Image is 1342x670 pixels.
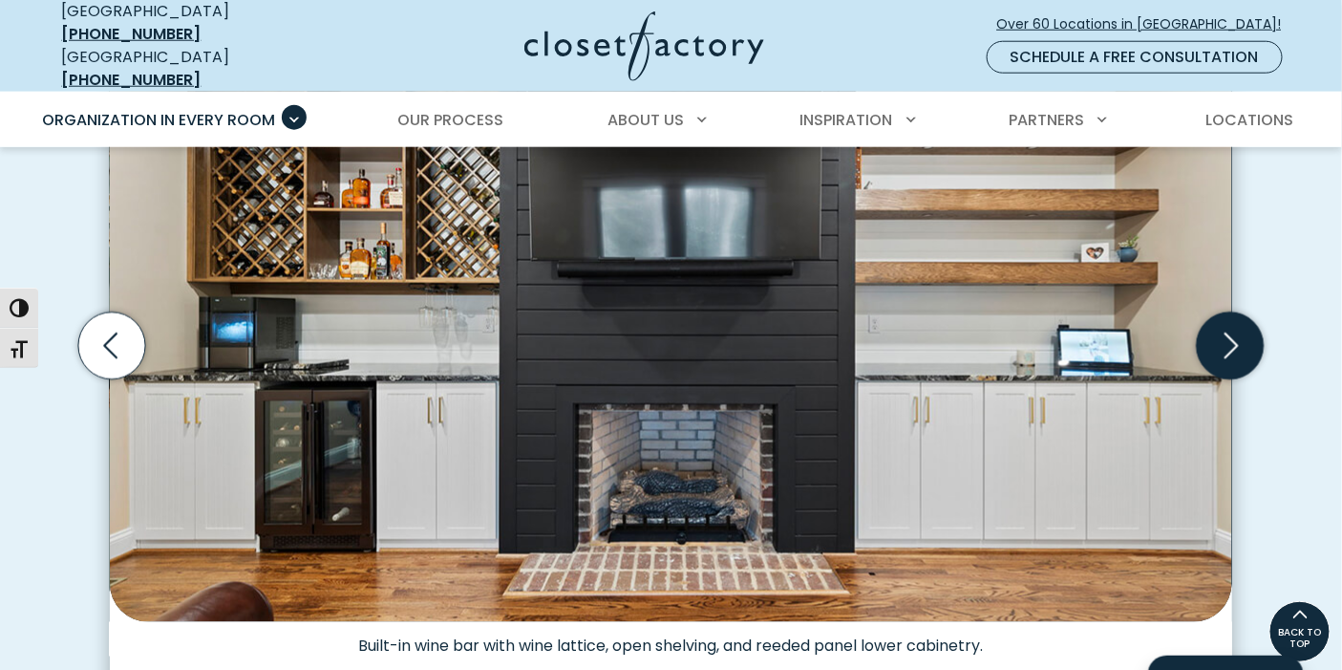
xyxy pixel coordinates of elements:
nav: Primary Menu [30,94,1313,147]
span: Organization in Every Room [43,109,276,131]
span: Over 60 Locations in [GEOGRAPHIC_DATA]! [997,14,1297,34]
figcaption: Built-in wine bar with wine lattice, open shelving, and reeded panel lower cabinetry. [110,622,1232,657]
button: Previous slide [71,305,153,387]
span: BACK TO TOP [1270,627,1330,650]
span: About Us [607,109,684,131]
span: Partners [1009,109,1084,131]
a: BACK TO TOP [1269,601,1331,662]
span: Our Process [397,109,503,131]
span: Locations [1205,109,1293,131]
img: Custom wine bar with wine lattice and custom bar cabinetry [110,34,1232,622]
img: Closet Factory Logo [524,11,764,81]
a: [PHONE_NUMBER] [62,69,202,91]
a: [PHONE_NUMBER] [62,23,202,45]
span: Inspiration [800,109,893,131]
div: [GEOGRAPHIC_DATA] [62,46,339,92]
button: Next slide [1189,305,1271,387]
a: Over 60 Locations in [GEOGRAPHIC_DATA]! [996,8,1298,41]
a: Schedule a Free Consultation [987,41,1283,74]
